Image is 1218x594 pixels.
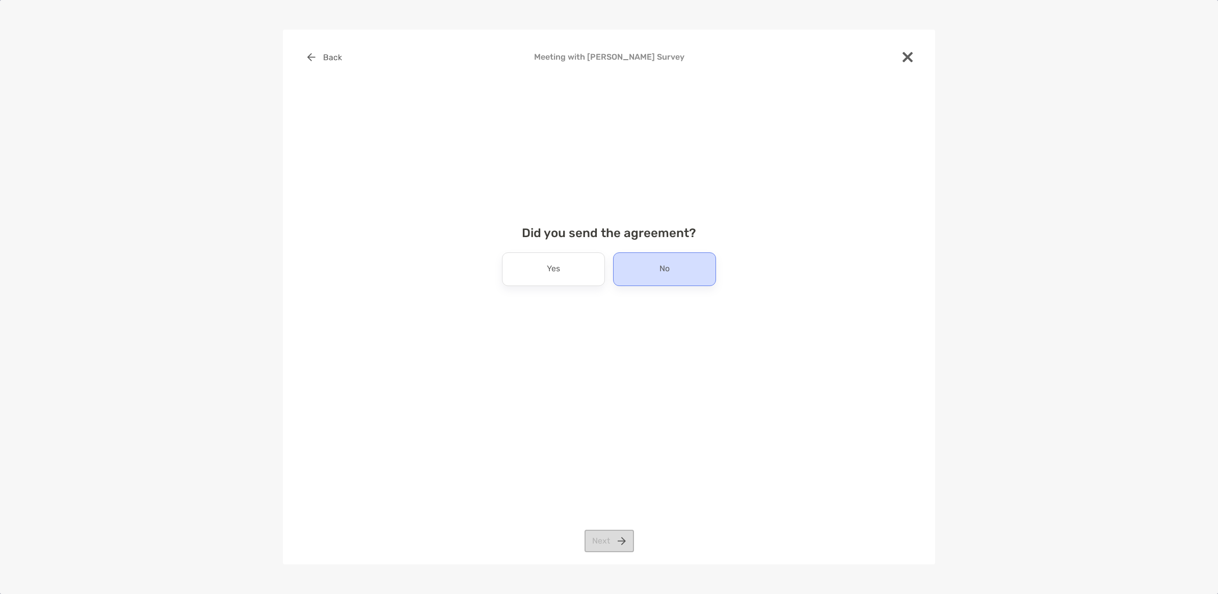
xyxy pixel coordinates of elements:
img: close modal [903,52,913,62]
p: Yes [547,261,560,277]
h4: Did you send the agreement? [299,226,919,240]
p: No [659,261,670,277]
h4: Meeting with [PERSON_NAME] Survey [299,52,919,62]
img: button icon [307,53,315,61]
button: Back [299,46,350,68]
